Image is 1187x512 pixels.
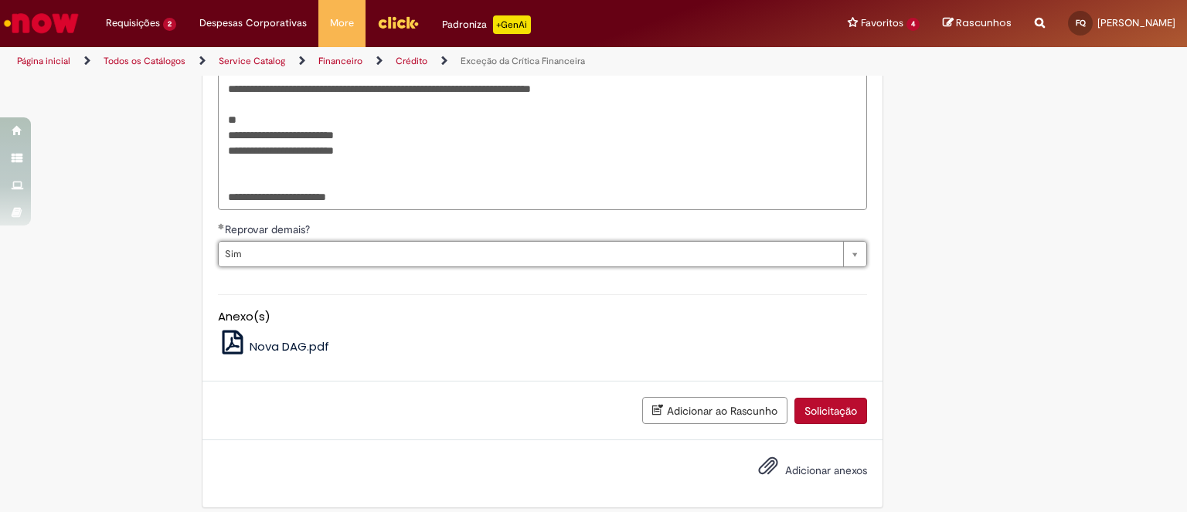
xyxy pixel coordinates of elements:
a: Rascunhos [943,16,1012,31]
a: Nova DAG.pdf [218,338,330,354]
span: FQ [1076,18,1086,28]
span: Nova DAG.pdf [250,338,329,354]
span: Favoritos [861,15,903,31]
div: Padroniza [442,15,531,34]
span: Obrigatório Preenchido [218,223,225,229]
button: Adicionar ao Rascunho [642,397,787,424]
a: Crédito [396,55,427,67]
span: Rascunhos [956,15,1012,30]
a: Página inicial [17,55,70,67]
a: Service Catalog [219,55,285,67]
span: Sim [225,242,835,266]
a: Exceção da Crítica Financeira [461,55,585,67]
a: Financeiro [318,55,362,67]
textarea: Descrição [218,45,867,210]
button: Adicionar anexos [754,452,782,487]
h5: Anexo(s) [218,310,867,324]
span: 4 [906,18,920,31]
a: Todos os Catálogos [104,55,185,67]
span: Requisições [106,15,160,31]
span: More [330,15,354,31]
img: click_logo_yellow_360x200.png [377,11,419,34]
img: ServiceNow [2,8,81,39]
span: 2 [163,18,176,31]
p: +GenAi [493,15,531,34]
span: Adicionar anexos [785,464,867,478]
span: Despesas Corporativas [199,15,307,31]
span: Reprovar demais? [225,222,313,236]
button: Solicitação [794,398,867,424]
span: [PERSON_NAME] [1097,16,1175,29]
ul: Trilhas de página [12,47,780,76]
